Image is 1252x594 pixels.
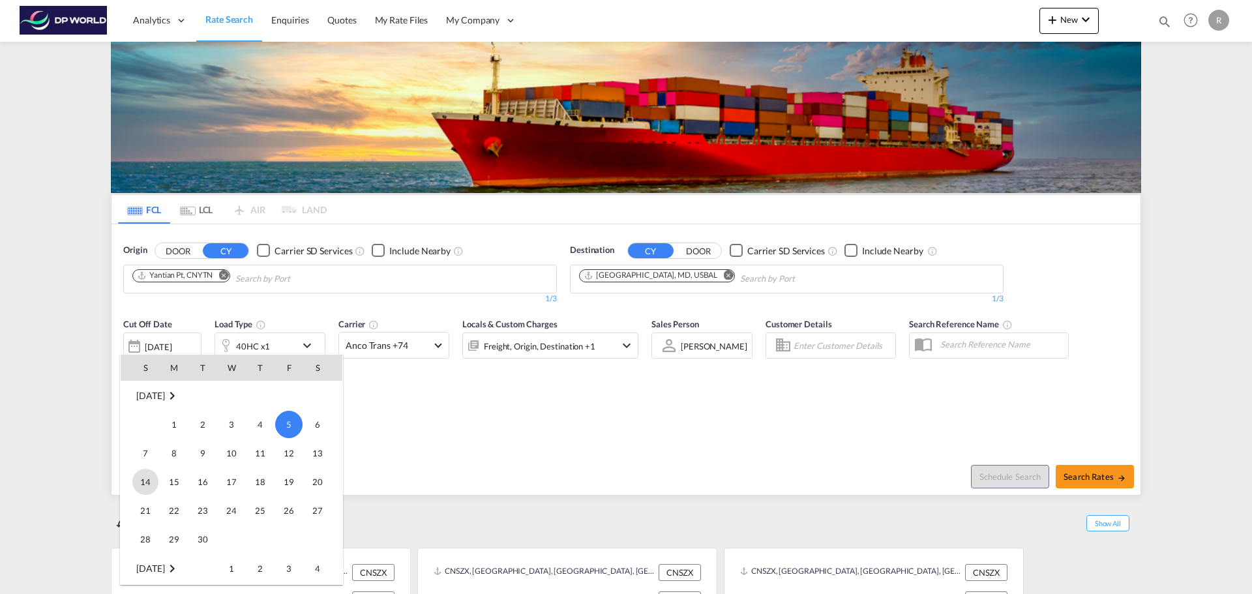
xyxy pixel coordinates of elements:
span: 23 [190,497,216,524]
td: Friday September 12 2025 [275,439,303,468]
td: Wednesday September 24 2025 [217,496,246,525]
td: Monday September 29 2025 [160,525,188,554]
span: 15 [161,469,187,495]
td: Thursday September 25 2025 [246,496,275,525]
td: Sunday September 28 2025 [121,525,160,554]
span: 30 [190,526,216,552]
md-calendar: Calendar [121,355,342,584]
td: Monday September 8 2025 [160,439,188,468]
span: 6 [305,411,331,438]
td: Monday September 15 2025 [160,468,188,496]
td: Saturday October 4 2025 [303,554,342,584]
th: S [121,355,160,381]
td: Monday September 1 2025 [160,410,188,439]
span: 29 [161,526,187,552]
td: October 2025 [121,554,217,584]
td: September 2025 [121,381,342,411]
td: Saturday September 6 2025 [303,410,342,439]
td: Wednesday September 3 2025 [217,410,246,439]
td: Tuesday September 2 2025 [188,410,217,439]
th: T [188,355,217,381]
span: 8 [161,440,187,466]
td: Saturday September 27 2025 [303,496,342,525]
tr: Week 5 [121,525,342,554]
span: 18 [247,469,273,495]
span: 14 [132,469,158,495]
span: 17 [218,469,245,495]
td: Sunday September 14 2025 [121,468,160,496]
span: 20 [305,469,331,495]
td: Thursday September 4 2025 [246,410,275,439]
span: 4 [305,556,331,582]
td: Monday September 22 2025 [160,496,188,525]
tr: Week 1 [121,554,342,584]
tr: Week undefined [121,381,342,411]
span: 24 [218,497,245,524]
td: Thursday September 11 2025 [246,439,275,468]
th: S [303,355,342,381]
span: 22 [161,497,187,524]
span: 7 [132,440,158,466]
th: W [217,355,246,381]
tr: Week 3 [121,468,342,496]
span: 5 [275,411,303,438]
span: 4 [247,411,273,438]
td: Tuesday September 16 2025 [188,468,217,496]
td: Friday October 3 2025 [275,554,303,584]
span: 26 [276,497,302,524]
td: Wednesday October 1 2025 [217,554,246,584]
span: 1 [161,411,187,438]
span: 27 [305,497,331,524]
span: 10 [218,440,245,466]
th: M [160,355,188,381]
span: [DATE] [136,563,164,574]
span: 2 [247,556,273,582]
span: 25 [247,497,273,524]
td: Saturday September 20 2025 [303,468,342,496]
tr: Week 1 [121,410,342,439]
span: 19 [276,469,302,495]
td: Wednesday September 10 2025 [217,439,246,468]
td: Thursday October 2 2025 [246,554,275,584]
span: 11 [247,440,273,466]
span: 16 [190,469,216,495]
td: Friday September 5 2025 [275,410,303,439]
span: 28 [132,526,158,552]
span: [DATE] [136,390,164,401]
td: Tuesday September 30 2025 [188,525,217,554]
span: 9 [190,440,216,466]
tr: Week 4 [121,496,342,525]
span: 1 [218,556,245,582]
span: 3 [276,556,302,582]
td: Tuesday September 9 2025 [188,439,217,468]
td: Sunday September 7 2025 [121,439,160,468]
td: Friday September 26 2025 [275,496,303,525]
tr: Week 2 [121,439,342,468]
span: 3 [218,411,245,438]
span: 21 [132,497,158,524]
span: 13 [305,440,331,466]
td: Sunday September 21 2025 [121,496,160,525]
td: Friday September 19 2025 [275,468,303,496]
span: 12 [276,440,302,466]
td: Tuesday September 23 2025 [188,496,217,525]
span: 2 [190,411,216,438]
th: F [275,355,303,381]
td: Wednesday September 17 2025 [217,468,246,496]
td: Thursday September 18 2025 [246,468,275,496]
th: T [246,355,275,381]
td: Saturday September 13 2025 [303,439,342,468]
